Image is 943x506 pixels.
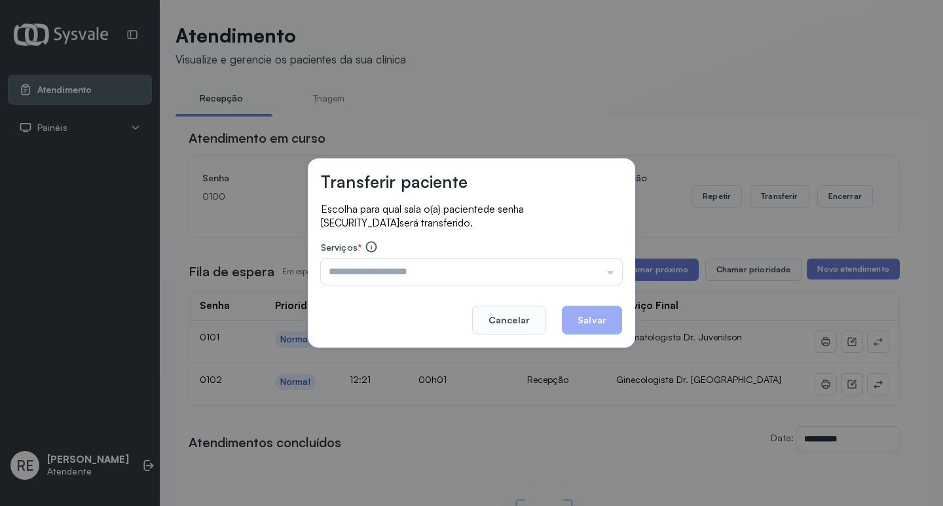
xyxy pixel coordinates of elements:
[472,306,546,334] button: Cancelar
[321,242,358,253] span: Serviços
[321,203,524,229] span: de senha [SECURITY_DATA]
[321,172,468,192] h3: Transferir paciente
[321,202,622,230] p: Escolha para qual sala o(a) paciente será transferido.
[562,306,622,334] button: Salvar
